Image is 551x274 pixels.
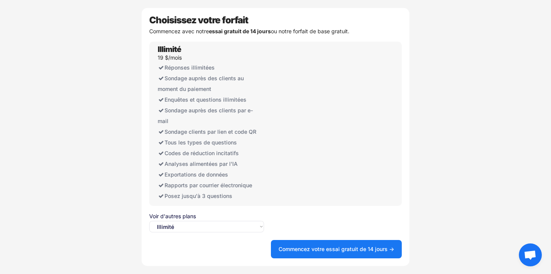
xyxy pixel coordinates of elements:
div: Ouvrir le chat [519,243,542,266]
font: Commencez avec notre [149,28,209,34]
font: essai gratuit de 14 jours [209,28,271,34]
font: Sondage auprès des clients par e-mail [158,107,253,124]
font: Sondage clients par lien et code QR [165,128,256,135]
font: Enquêtes et questions illimitées [165,96,246,103]
font: Posez jusqu'à 3 questions [165,193,232,199]
font: 19 $/mois [158,54,182,61]
font: Sondage auprès des clients au moment du paiement [158,75,245,92]
font: ou notre forfait de base gratuit. [271,28,349,34]
font: Rapports par courrier électronique [165,182,252,188]
font: Analyses alimentées par l'IA [165,161,238,167]
font: Choisissez votre forfait [149,15,248,26]
font: Commencez votre essai gratuit de 14 jours → [279,246,394,252]
font: Réponses illimitées [165,64,215,71]
button: Commencez votre essai gratuit de 14 jours → [271,240,402,258]
font: Tous les types de questions [165,139,237,146]
font: Voir d'autres plans [149,213,196,219]
font: Exportations de données [165,171,228,178]
font: Illimité [158,45,181,54]
font: Codes de réduction incitatifs [165,150,239,156]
